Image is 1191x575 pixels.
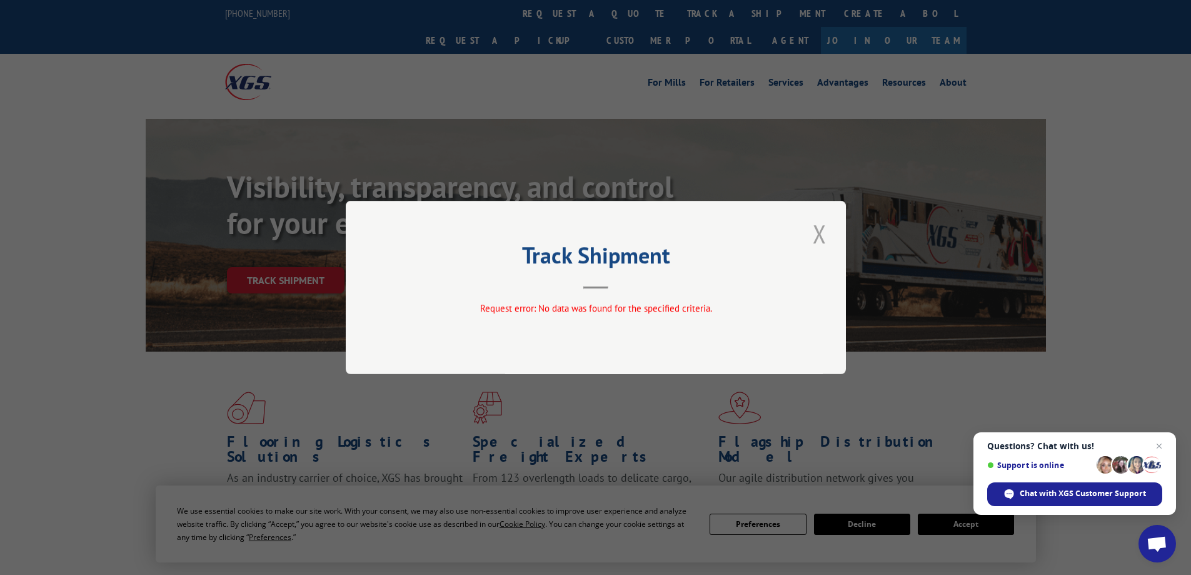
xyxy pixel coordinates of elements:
span: Support is online [987,461,1092,470]
button: Close modal [809,216,830,251]
a: Open chat [1138,525,1176,562]
span: Questions? Chat with us! [987,441,1162,451]
span: Chat with XGS Customer Support [987,482,1162,506]
span: Request error: No data was found for the specified criteria. [480,302,711,314]
h2: Track Shipment [408,247,783,270]
span: Chat with XGS Customer Support [1020,488,1146,499]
